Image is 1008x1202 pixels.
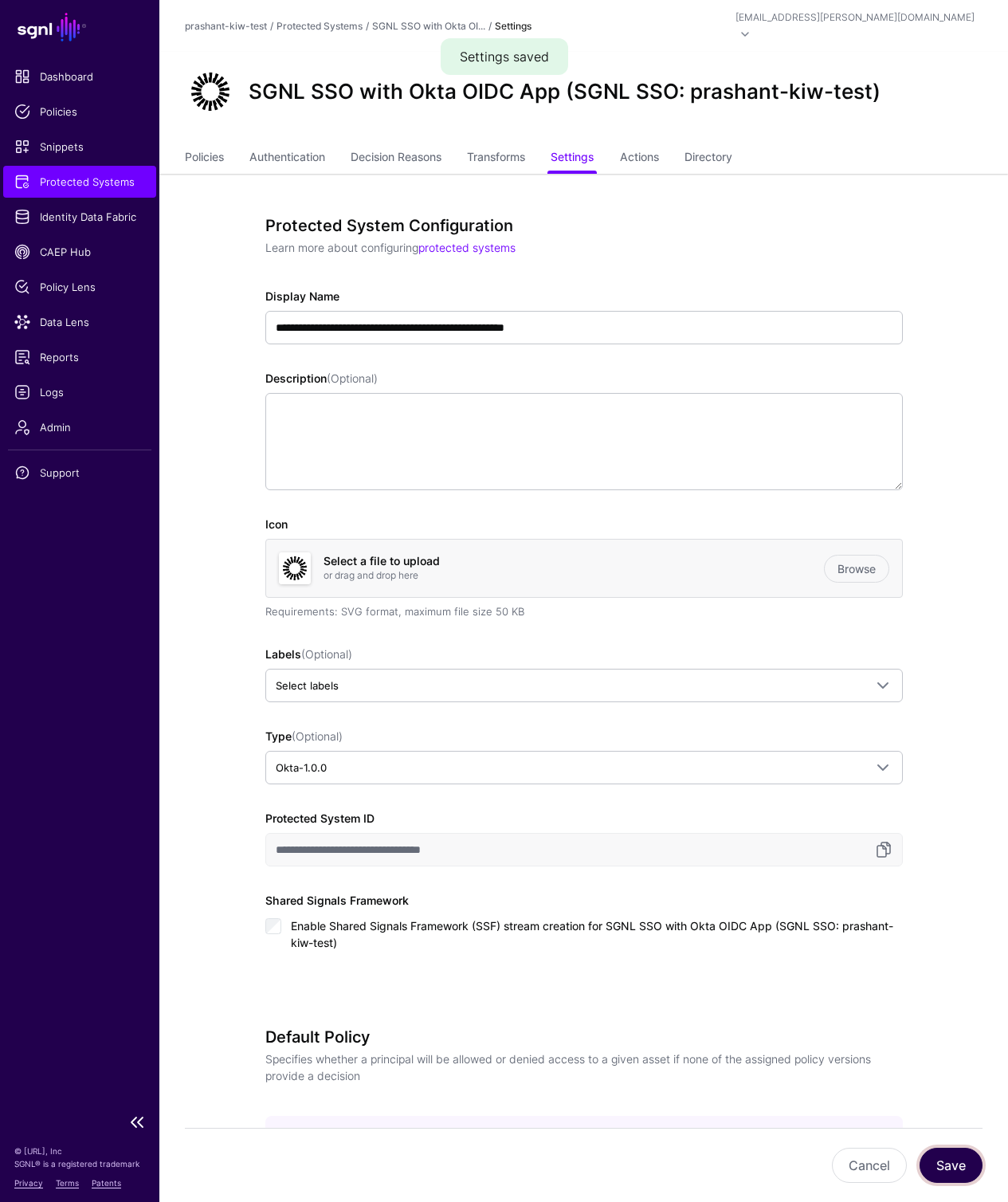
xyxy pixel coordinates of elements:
p: Learn more about configuring [265,239,890,256]
span: (Optional) [301,647,352,661]
img: svg+xml;base64,PHN2ZyB3aWR0aD0iNjQiIGhlaWdodD0iNjQiIHZpZXdCb3g9IjAgMCA2NCA2NCIgZmlsbD0ibm9uZSIgeG... [279,552,311,584]
button: Save [920,1148,983,1183]
label: Shared Signals Framework [265,892,409,909]
a: Policies [3,96,156,128]
label: Display Name [265,288,339,304]
label: Icon [265,516,288,532]
div: / [485,19,495,33]
span: Identity Data Fabric [14,209,145,225]
a: Protected Systems [277,20,363,32]
span: Policy Lens [14,279,145,295]
p: SGNL® is a registered trademark [14,1157,145,1170]
a: Settings [551,143,594,174]
a: Actions [620,143,659,174]
p: or drag and drop here [324,568,824,583]
h2: SGNL SSO with Okta OIDC App (SGNL SSO: prashant-kiw-test) [249,79,881,104]
a: Data Lens [3,306,156,338]
a: Decision Reasons [351,143,441,174]
a: Protected Systems [3,166,156,198]
a: Reports [3,341,156,373]
a: Authentication [249,143,325,174]
a: Policy Lens [3,271,156,303]
span: Dashboard [14,69,145,84]
span: Select labels [276,679,339,692]
div: / [363,19,372,33]
a: CAEP Hub [3,236,156,268]
a: SGNL [10,10,150,45]
div: Requirements: SVG format, maximum file size 50 KB [265,604,903,620]
div: / [267,19,277,33]
a: Snippets [3,131,156,163]
a: Browse [824,555,889,583]
span: Snippets [14,139,145,155]
span: Policies [14,104,145,120]
p: © [URL], Inc [14,1145,145,1157]
span: Admin [14,419,145,435]
span: Protected Systems [14,174,145,190]
h3: Protected System Configuration [265,216,890,235]
img: svg+xml;base64,PHN2ZyB3aWR0aD0iNjQiIGhlaWdodD0iNjQiIHZpZXdCb3g9IjAgMCA2NCA2NCIgZmlsbD0ibm9uZSIgeG... [185,66,236,117]
a: Transforms [467,143,525,174]
span: Enable Shared Signals Framework (SSF) stream creation for SGNL SSO with Okta OIDC App (SGNL SSO: ... [291,919,893,949]
a: Patents [92,1178,121,1188]
span: (Optional) [327,371,378,385]
h3: Default Policy [265,1027,890,1047]
span: Okta-1.0.0 [276,761,327,774]
span: Support [14,465,145,481]
a: Identity Data Fabric [3,201,156,233]
a: Terms [56,1178,79,1188]
a: SGNL SSO with Okta OI... [372,20,485,32]
p: Specifies whether a principal will be allowed or denied access to a given asset if none of the as... [265,1051,890,1084]
label: Type [265,728,343,744]
a: prashant-kiw-test [185,20,267,32]
a: Privacy [14,1178,43,1188]
span: Logs [14,384,145,400]
a: Logs [3,376,156,408]
div: Settings saved [441,38,568,75]
h4: Select a file to upload [324,555,824,568]
span: Reports [14,349,145,365]
a: Dashboard [3,61,156,92]
a: protected systems [418,241,516,254]
button: Cancel [832,1148,907,1183]
label: Description [265,370,378,387]
a: Policies [185,143,224,174]
span: (Optional) [292,729,343,743]
div: [EMAIL_ADDRESS][PERSON_NAME][DOMAIN_NAME] [735,10,975,25]
label: Protected System ID [265,810,375,827]
a: Admin [3,411,156,443]
span: Data Lens [14,314,145,330]
span: CAEP Hub [14,244,145,260]
label: Labels [265,646,352,662]
a: Directory [684,143,732,174]
strong: Settings [495,20,531,32]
